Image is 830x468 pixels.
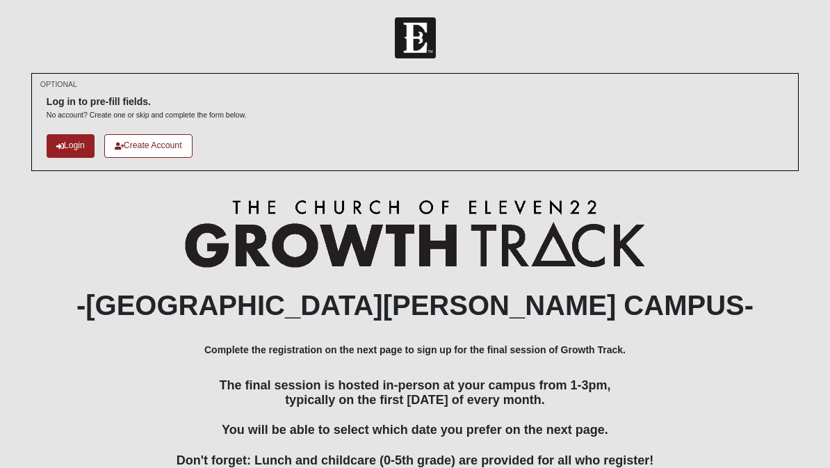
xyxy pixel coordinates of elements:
[185,200,646,268] img: Growth Track Logo
[47,110,247,120] p: No account? Create one or skip and complete the form below.
[395,17,436,58] img: Church of Eleven22 Logo
[104,134,193,157] a: Create Account
[47,134,95,157] a: Login
[40,79,77,90] small: OPTIONAL
[204,344,626,355] b: Complete the registration on the next page to sign up for the final session of Growth Track.
[219,378,610,392] span: The final session is hosted in-person at your campus from 1-3pm,
[222,423,608,437] span: You will be able to select which date you prefer on the next page.
[177,453,653,467] span: Don't forget: Lunch and childcare (0-5th grade) are provided for all who register!
[285,393,545,407] span: typically on the first [DATE] of every month.
[47,96,247,108] h6: Log in to pre-fill fields.
[76,290,754,321] b: -[GEOGRAPHIC_DATA][PERSON_NAME] CAMPUS-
